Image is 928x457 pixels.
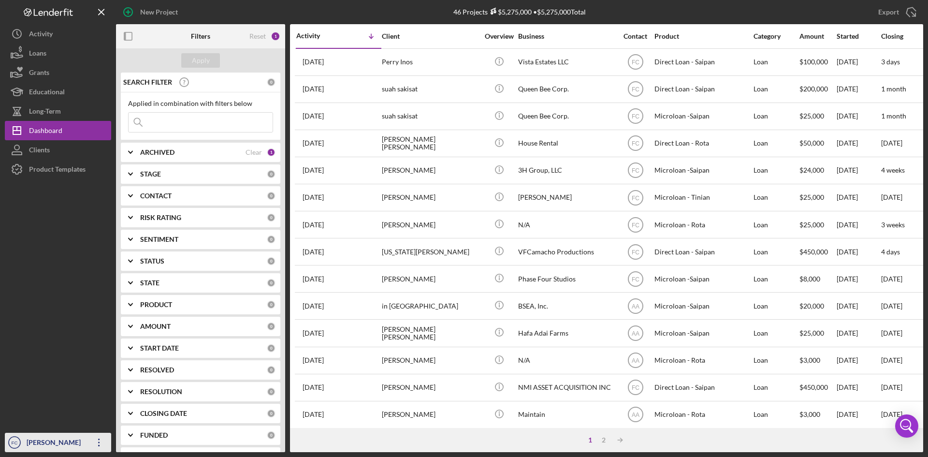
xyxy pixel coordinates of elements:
[837,212,880,237] div: [DATE]
[632,59,639,66] text: FC
[654,131,751,156] div: Direct Loan - Rota
[123,78,172,86] b: SEARCH FILTER
[632,221,639,228] text: FC
[5,102,111,121] button: Long-Term
[631,412,639,418] text: AA
[837,49,880,75] div: [DATE]
[654,32,751,40] div: Product
[518,49,615,75] div: Vista Estates LLC
[654,239,751,265] div: Direct Loan - Saipan
[249,32,266,40] div: Reset
[632,86,639,93] text: FC
[654,375,751,400] div: Direct Loan - Saipan
[799,32,836,40] div: Amount
[303,411,324,418] time: 2025-07-25 02:15
[881,58,900,66] time: 3 days
[267,170,275,178] div: 0
[518,103,615,129] div: Queen Bee Corp.
[267,78,275,87] div: 0
[754,131,798,156] div: Loan
[267,148,275,157] div: 1
[881,139,902,147] time: [DATE]
[799,383,828,391] span: $450,000
[869,2,923,22] button: Export
[303,193,324,201] time: 2025-09-17 03:22
[29,82,65,104] div: Educational
[140,323,171,330] b: AMOUNT
[754,375,798,400] div: Loan
[5,44,111,63] a: Loans
[799,85,828,93] span: $200,000
[29,160,86,181] div: Product Templates
[140,236,178,243] b: SENTIMENT
[518,375,615,400] div: NMI ASSET ACQUISITION INC
[382,32,478,40] div: Client
[881,275,902,283] time: [DATE]
[837,293,880,319] div: [DATE]
[303,112,324,120] time: 2025-09-24 03:06
[881,248,900,256] time: 4 days
[303,356,324,364] time: 2025-08-10 23:09
[518,131,615,156] div: House Rental
[654,76,751,102] div: Direct Loan - Saipan
[140,301,172,309] b: PRODUCT
[303,85,324,93] time: 2025-09-24 04:02
[754,212,798,237] div: Loan
[837,239,880,265] div: [DATE]
[837,266,880,292] div: [DATE]
[518,185,615,210] div: [PERSON_NAME]
[799,275,820,283] span: $8,000
[382,212,478,237] div: [PERSON_NAME]
[799,58,828,66] span: $100,000
[5,24,111,44] button: Activity
[881,356,902,364] time: [DATE]
[754,32,798,40] div: Category
[654,212,751,237] div: Microloan - Rota
[654,103,751,129] div: Microloan -Saipan
[140,344,179,352] b: START DATE
[303,58,324,66] time: 2025-09-28 23:34
[632,249,639,255] text: FC
[799,356,820,364] span: $3,000
[881,221,905,229] time: 3 weeks
[878,2,899,22] div: Export
[881,329,902,337] time: [DATE]
[192,53,210,68] div: Apply
[303,329,324,337] time: 2025-08-14 05:40
[837,402,880,428] div: [DATE]
[837,185,880,210] div: [DATE]
[632,194,639,201] text: FC
[518,239,615,265] div: VFCamacho Productions
[382,375,478,400] div: [PERSON_NAME]
[303,248,324,256] time: 2025-08-26 06:52
[837,131,880,156] div: [DATE]
[617,32,653,40] div: Contact
[29,140,50,162] div: Clients
[29,44,46,65] div: Loans
[303,166,324,174] time: 2025-09-17 05:43
[837,76,880,102] div: [DATE]
[481,32,517,40] div: Overview
[799,248,828,256] span: $450,000
[632,167,639,174] text: FC
[5,121,111,140] a: Dashboard
[881,112,906,120] time: 1 month
[267,235,275,244] div: 0
[654,293,751,319] div: Microloan -Saipan
[754,293,798,319] div: Loan
[5,160,111,179] button: Product Templates
[453,8,586,16] div: 46 Projects • $5,275,000 Total
[140,279,159,287] b: STATE
[518,320,615,346] div: Hafa Adai Farms
[303,221,324,229] time: 2025-09-09 02:44
[271,31,280,41] div: 1
[837,375,880,400] div: [DATE]
[518,266,615,292] div: Phase Four Studios
[754,185,798,210] div: Loan
[267,409,275,418] div: 0
[881,410,902,418] time: [DATE]
[5,140,111,160] button: Clients
[799,112,824,120] span: $25,000
[518,402,615,428] div: Maintain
